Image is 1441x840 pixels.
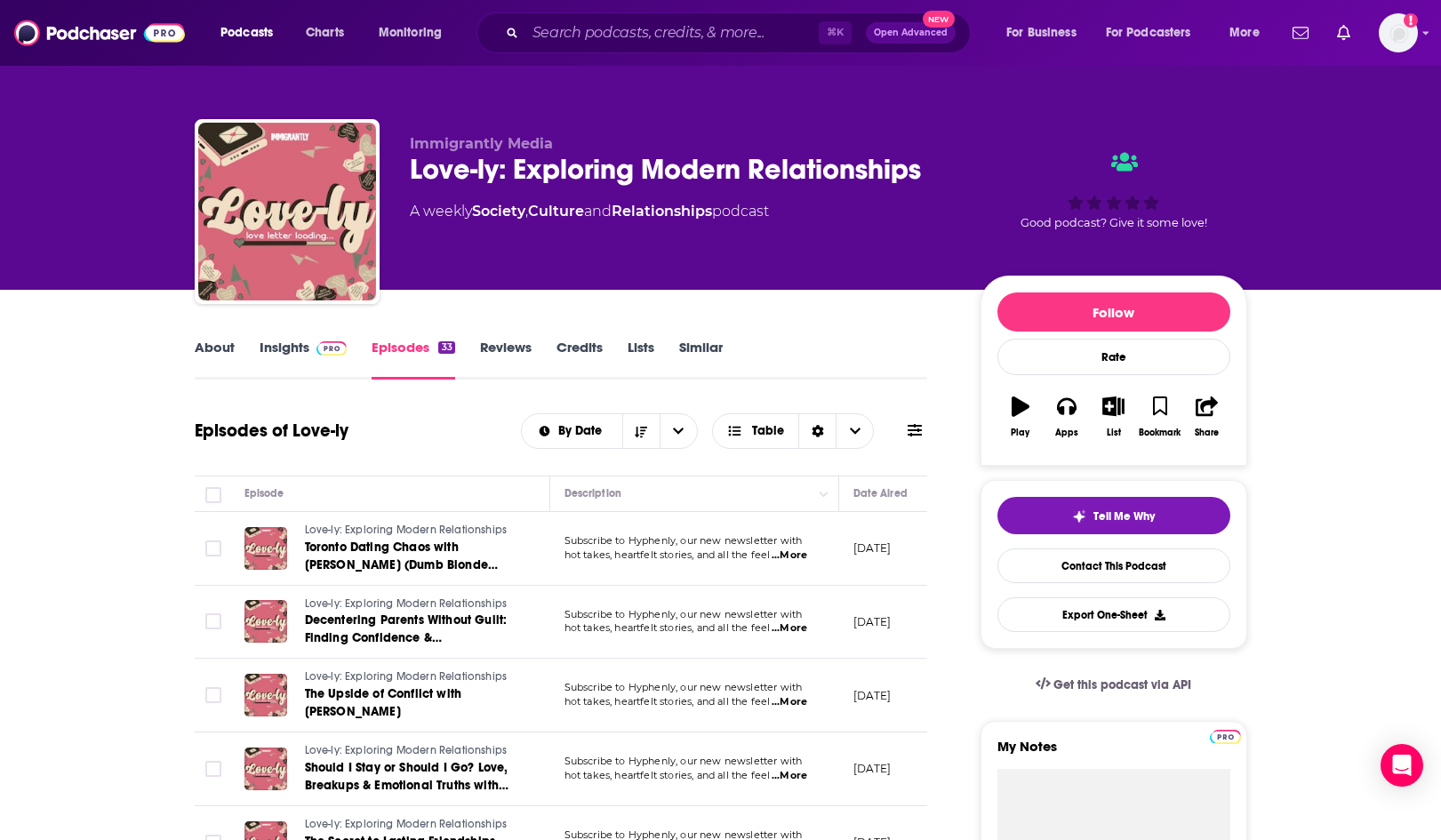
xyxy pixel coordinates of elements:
[1107,428,1121,438] div: List
[525,19,819,47] input: Search podcasts, credits, & more...
[798,414,836,448] div: Sort Direction
[556,339,603,380] a: Credits
[305,686,462,719] span: The Upside of Conflict with [PERSON_NAME]
[208,19,296,47] button: open menu
[564,608,803,620] span: Subscribe to Hyphenly, our new newsletter with
[198,123,376,300] img: Love-ly: Exploring Modern Relationships
[853,688,892,703] p: [DATE]
[853,761,892,776] p: [DATE]
[997,497,1230,534] button: tell me why sparkleTell Me Why
[1011,428,1029,438] div: Play
[1285,18,1316,48] a: Show notifications dropdown
[14,16,185,50] img: Podchaser - Follow, Share and Rate Podcasts
[294,19,355,47] a: Charts
[305,744,508,756] span: Love-ly: Exploring Modern Relationships
[660,414,697,448] button: open menu
[1044,385,1090,449] button: Apps
[366,19,465,47] button: open menu
[564,534,803,547] span: Subscribe to Hyphenly, our new newsletter with
[1072,509,1086,524] img: tell me why sparkle
[752,425,784,437] span: Table
[772,548,807,563] span: ...More
[1106,20,1191,45] span: For Podcasters
[493,12,988,53] div: Search podcasts, credits, & more...
[205,613,221,629] span: Toggle select row
[874,28,948,37] span: Open Advanced
[260,339,348,380] a: InsightsPodchaser Pro
[564,769,771,781] span: hot takes, heartfelt stories, and all the feel
[622,414,660,448] button: Sort Direction
[853,540,892,556] p: [DATE]
[772,769,807,783] span: ...More
[628,339,654,380] a: Lists
[410,135,553,152] span: Immigrantly Media
[305,524,508,536] span: Love-ly: Exploring Modern Relationships
[1137,385,1183,449] button: Bookmark
[305,670,508,683] span: Love-ly: Exploring Modern Relationships
[923,11,955,28] span: New
[1021,216,1207,229] span: Good podcast? Give it some love!
[305,760,508,811] span: Should I Stay or Should I Go? Love, Breakups & Emotional Truths with [PERSON_NAME] ([DATE])
[853,614,892,629] p: [DATE]
[1090,385,1136,449] button: List
[997,548,1230,583] a: Contact This Podcast
[205,761,221,777] span: Toggle select row
[1053,677,1191,692] span: Get this podcast via API
[564,621,771,634] span: hot takes, heartfelt stories, and all the feel
[1210,727,1241,744] a: Pro website
[564,755,803,767] span: Subscribe to Hyphenly, our new newsletter with
[316,341,348,356] img: Podchaser Pro
[612,203,712,220] a: Relationships
[1381,744,1423,787] div: Open Intercom Messenger
[379,20,442,45] span: Monitoring
[410,201,769,222] div: A weekly podcast
[305,685,518,721] a: The Upside of Conflict with [PERSON_NAME]
[472,203,525,220] a: Society
[1094,19,1217,47] button: open menu
[195,420,348,442] h1: Episodes of Love-ly
[584,203,612,220] span: and
[997,339,1230,375] div: Rate
[306,20,344,45] span: Charts
[305,540,498,590] span: Toronto Dating Chaos with [PERSON_NAME] (Dumb Blonde Diary)
[305,612,508,681] span: Decentering Parents Without Guilt: Finding Confidence & Independence with Shazmeera Qadri
[372,339,454,380] a: Episodes33
[1183,385,1229,449] button: Share
[558,425,608,437] span: By Date
[521,413,698,449] h2: Choose List sort
[220,20,273,45] span: Podcasts
[1006,20,1077,45] span: For Business
[480,339,532,380] a: Reviews
[305,539,518,574] a: Toronto Dating Chaos with [PERSON_NAME] (Dumb Blonde Diary)
[528,203,584,220] a: Culture
[1139,428,1181,438] div: Bookmark
[853,483,908,504] div: Date Aired
[305,817,518,833] a: Love-ly: Exploring Modern Relationships
[205,540,221,556] span: Toggle select row
[1379,13,1418,52] button: Show profile menu
[305,818,508,830] span: Love-ly: Exploring Modern Relationships
[305,669,518,685] a: Love-ly: Exploring Modern Relationships
[772,695,807,709] span: ...More
[522,425,622,437] button: open menu
[1379,13,1418,52] img: User Profile
[1379,13,1418,52] span: Logged in as sarahhallprinc
[564,681,803,693] span: Subscribe to Hyphenly, our new newsletter with
[679,339,723,380] a: Similar
[564,695,771,708] span: hot takes, heartfelt stories, and all the feel
[997,292,1230,332] button: Follow
[564,483,621,504] div: Description
[819,21,852,44] span: ⌘ K
[305,523,518,539] a: Love-ly: Exploring Modern Relationships
[712,413,875,449] h2: Choose View
[813,484,835,505] button: Column Actions
[772,621,807,636] span: ...More
[305,759,518,795] a: Should I Stay or Should I Go? Love, Breakups & Emotional Truths with [PERSON_NAME] ([DATE])
[205,687,221,703] span: Toggle select row
[1055,428,1078,438] div: Apps
[305,597,508,610] span: Love-ly: Exploring Modern Relationships
[1217,19,1282,47] button: open menu
[438,341,454,354] div: 33
[1229,20,1260,45] span: More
